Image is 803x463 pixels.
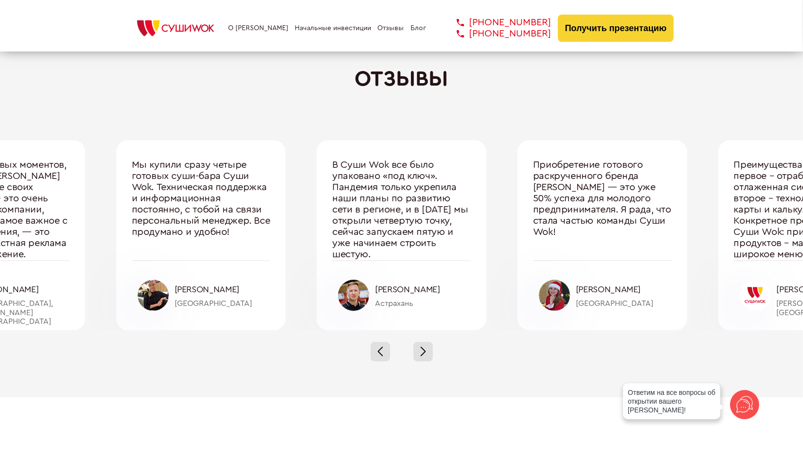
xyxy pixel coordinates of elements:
div: Астрахань [375,299,471,308]
div: [GEOGRAPHIC_DATA] [175,299,270,308]
div: [PERSON_NAME] [175,285,270,295]
a: Начальные инвестиции [295,24,371,32]
button: Получить презентацию [558,15,674,42]
div: Ответим на все вопросы об открытии вашего [PERSON_NAME]! [623,383,720,419]
div: В Суши Wok все было упаковано «под ключ». Пандемия только укрепила наши планы по развитию сети в ... [332,160,471,260]
a: О [PERSON_NAME] [228,24,288,32]
div: Приобретение готового раскрученного бренда [PERSON_NAME] — это уже 50% успеха для молодого предпр... [533,160,672,260]
img: СУШИWOK [129,18,222,39]
div: Мы купили сразу четыре готовых суши-бара Суши Wok. Техническая поддержка и информационная постоян... [132,160,270,260]
a: Отзывы [378,24,404,32]
div: [PERSON_NAME] [576,285,672,295]
div: [GEOGRAPHIC_DATA] [576,299,672,308]
a: Блог [410,24,426,32]
div: [PERSON_NAME] [375,285,471,295]
a: [PHONE_NUMBER] [442,28,551,39]
a: [PHONE_NUMBER] [442,17,551,28]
